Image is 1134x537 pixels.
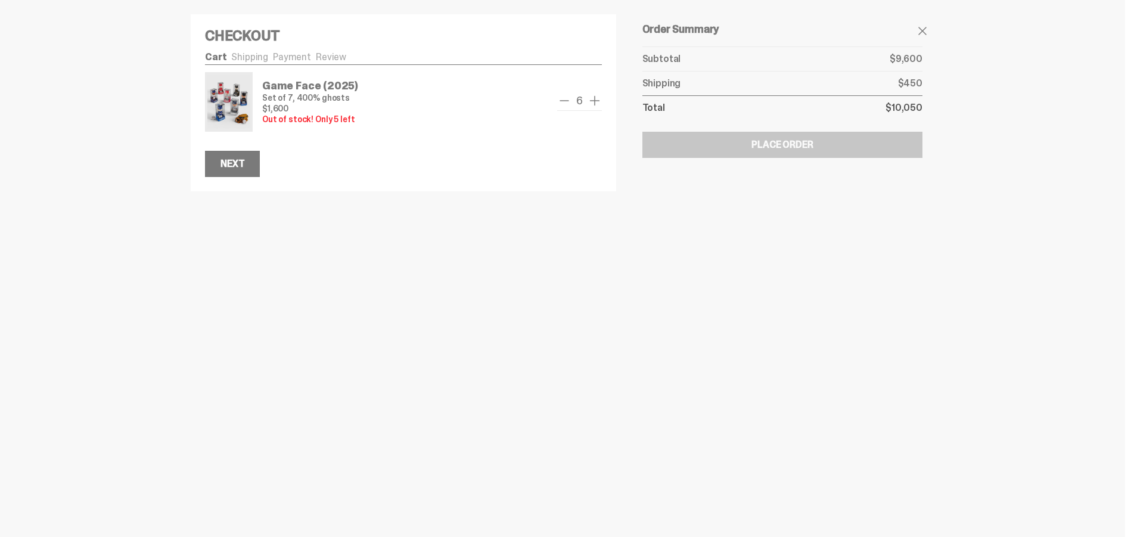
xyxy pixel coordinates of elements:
p: $450 [898,79,922,88]
button: Place Order [642,132,922,158]
img: Game Face (2025) [207,75,250,129]
p: Total [642,103,665,113]
button: add one [588,94,602,108]
p: Set of 7, 400% ghosts [262,94,358,102]
h5: Order Summary [642,24,922,35]
a: Shipping [231,51,268,63]
p: $10,050 [886,103,922,113]
p: $1,600 [262,104,358,113]
p: Game Face (2025) [262,80,358,91]
span: 6 [571,95,588,106]
a: Cart [205,51,226,63]
div: Place Order [751,140,813,150]
p: Shipping [642,79,681,88]
div: Next [220,159,244,169]
button: remove one [557,94,571,108]
p: Subtotal [642,54,681,64]
button: Next [205,151,260,177]
p: $9,600 [890,54,922,64]
p: Out of stock! Only 5 left [262,115,358,123]
h4: Checkout [205,29,602,43]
